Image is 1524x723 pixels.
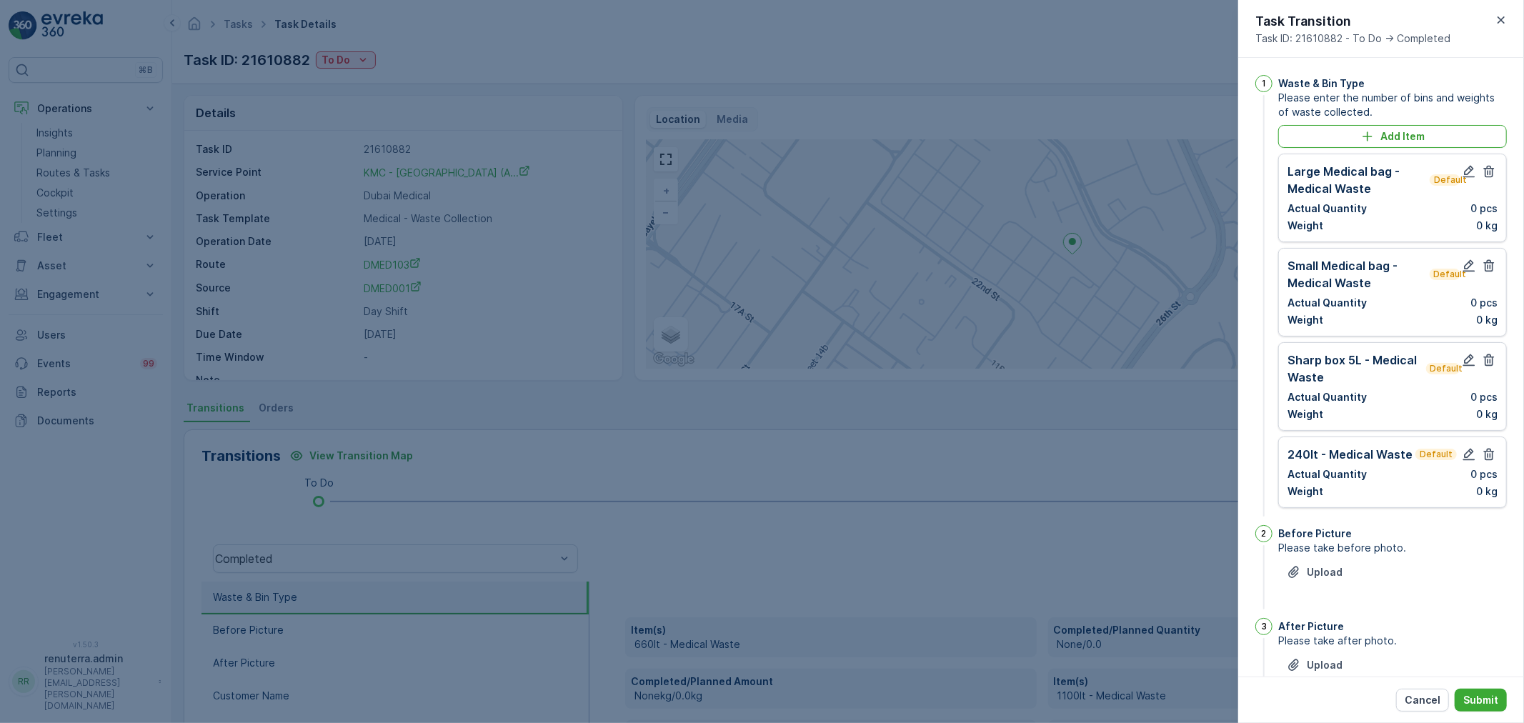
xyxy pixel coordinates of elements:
[1288,446,1413,463] p: 240lt - Medical Waste
[1278,125,1507,148] button: Add Item
[1470,201,1498,216] p: 0 pcs
[1278,654,1351,677] button: Upload File
[1288,296,1367,310] p: Actual Quantity
[1255,525,1273,542] div: 2
[1255,11,1450,31] p: Task Transition
[1288,467,1367,482] p: Actual Quantity
[1288,163,1427,197] p: Large Medical bag - Medical Waste
[1288,351,1423,386] p: Sharp box 5L - Medical Waste
[1278,561,1351,584] button: Upload File
[1255,31,1450,46] span: Task ID: 21610882 - To Do -> Completed
[1288,257,1427,291] p: Small Medical bag - Medical Waste
[1278,76,1365,91] p: Waste & Bin Type
[1476,407,1498,422] p: 0 kg
[1278,527,1352,541] p: Before Picture
[1476,219,1498,233] p: 0 kg
[1418,449,1454,460] p: Default
[1278,619,1344,634] p: After Picture
[1405,693,1440,707] p: Cancel
[1470,390,1498,404] p: 0 pcs
[1278,634,1507,648] span: Please take after photo.
[1288,201,1367,216] p: Actual Quantity
[1288,219,1323,233] p: Weight
[1463,693,1498,707] p: Submit
[1433,174,1458,186] p: Default
[1288,407,1323,422] p: Weight
[1278,541,1507,555] span: Please take before photo.
[1396,689,1449,712] button: Cancel
[1307,565,1343,579] p: Upload
[1255,75,1273,92] div: 1
[1307,658,1343,672] p: Upload
[1455,689,1507,712] button: Submit
[1288,484,1323,499] p: Weight
[1288,390,1367,404] p: Actual Quantity
[1433,269,1458,280] p: Default
[1470,296,1498,310] p: 0 pcs
[1255,618,1273,635] div: 3
[1380,129,1425,144] p: Add Item
[1476,313,1498,327] p: 0 kg
[1476,484,1498,499] p: 0 kg
[1278,91,1507,119] span: Please enter the number of bins and weights of waste collected.
[1470,467,1498,482] p: 0 pcs
[1429,363,1458,374] p: Default
[1288,313,1323,327] p: Weight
